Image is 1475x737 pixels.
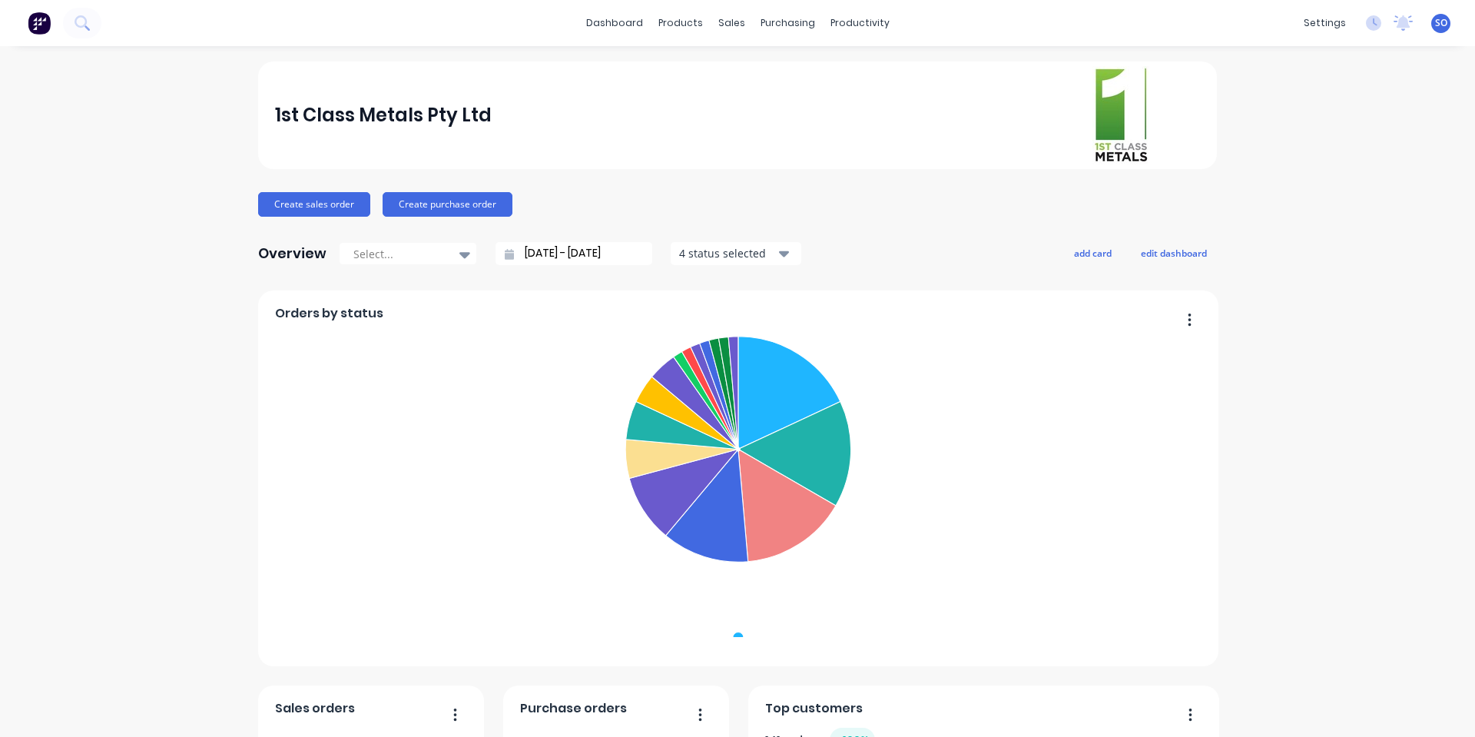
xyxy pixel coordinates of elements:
div: sales [711,12,753,35]
button: 4 status selected [671,242,801,265]
span: Sales orders [275,699,355,718]
button: Create purchase order [383,192,512,217]
div: productivity [823,12,897,35]
img: 1st Class Metals Pty Ltd [1092,66,1149,164]
div: purchasing [753,12,823,35]
button: edit dashboard [1131,243,1217,263]
div: 4 status selected [679,245,776,261]
span: Purchase orders [520,699,627,718]
a: dashboard [578,12,651,35]
span: Top customers [765,699,863,718]
div: 1st Class Metals Pty Ltd [275,100,492,131]
button: Create sales order [258,192,370,217]
div: products [651,12,711,35]
div: settings [1296,12,1354,35]
span: Orders by status [275,304,383,323]
span: SO [1435,16,1447,30]
img: Factory [28,12,51,35]
button: add card [1064,243,1122,263]
div: Overview [258,238,326,269]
